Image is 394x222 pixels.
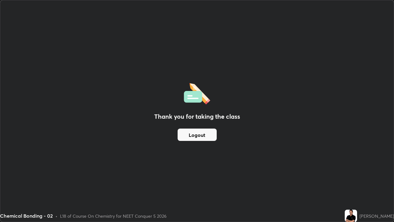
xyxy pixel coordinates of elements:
img: offlineFeedback.1438e8b3.svg [184,81,210,105]
div: [PERSON_NAME] [360,213,394,219]
div: • [55,213,58,219]
h2: Thank you for taking the class [154,112,240,121]
div: L18 of Course On Chemistry for NEET Conquer 5 2026 [60,213,167,219]
button: Logout [178,129,217,141]
img: f038782568bc4da7bb0aca6a5d33880f.jpg [345,210,357,222]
